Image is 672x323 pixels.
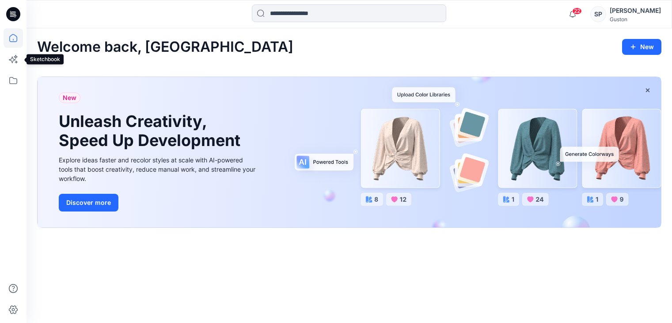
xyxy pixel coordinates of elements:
span: 22 [572,8,582,15]
div: SP [590,6,606,22]
div: Explore ideas faster and recolor styles at scale with AI-powered tools that boost creativity, red... [59,155,258,183]
h2: Welcome back, [GEOGRAPHIC_DATA] [37,39,293,55]
button: Discover more [59,194,118,211]
div: Guston [610,16,661,23]
div: [PERSON_NAME] [610,5,661,16]
a: Discover more [59,194,258,211]
button: New [622,39,661,55]
h1: Unleash Creativity, Speed Up Development [59,112,244,150]
span: New [63,92,76,103]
